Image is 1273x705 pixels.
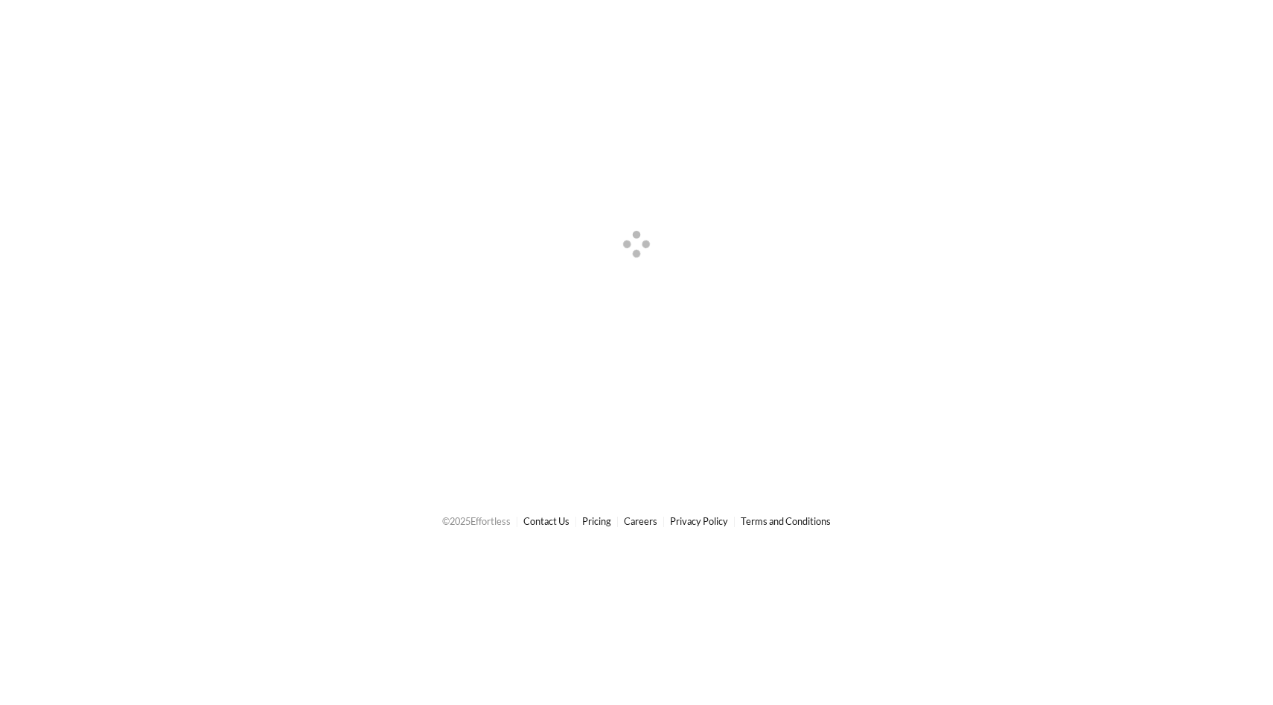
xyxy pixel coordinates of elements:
span: © 2025 Effortless [442,515,511,527]
a: Contact Us [523,515,569,527]
a: Pricing [582,515,611,527]
a: Privacy Policy [670,515,728,527]
a: Careers [624,515,657,527]
a: Terms and Conditions [741,515,831,527]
